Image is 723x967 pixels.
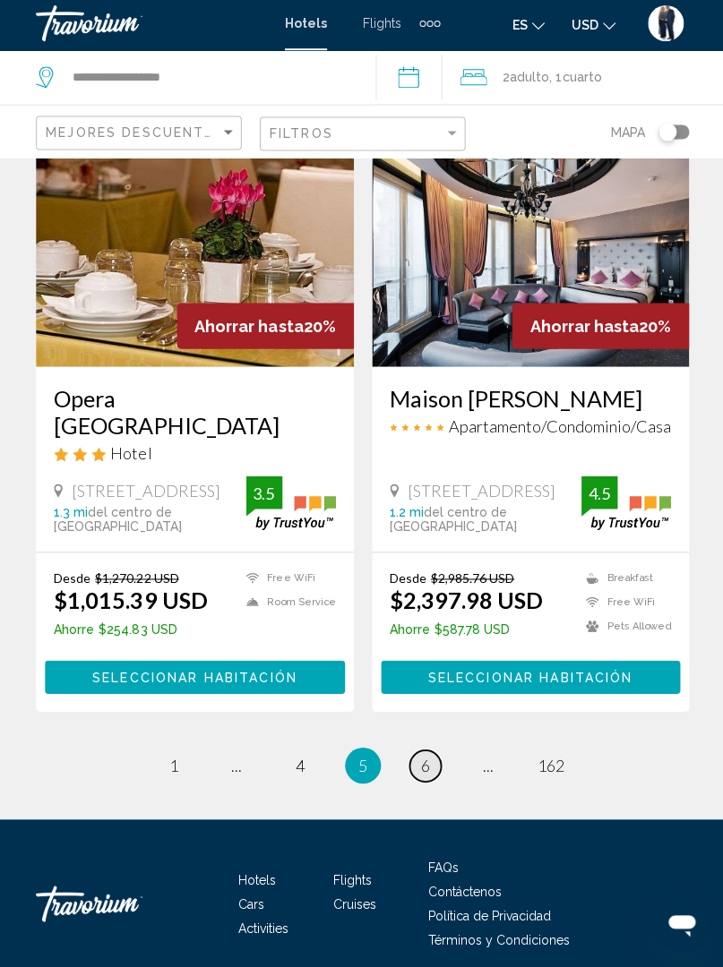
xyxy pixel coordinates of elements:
span: Ahorre [54,623,94,638]
span: ... [482,757,493,776]
img: Hotel image [36,82,353,369]
div: 20% [511,305,687,351]
a: Política de Privacidad [426,909,549,923]
span: Seleccionar habitación [92,672,297,686]
span: del centro de [GEOGRAPHIC_DATA] [389,507,516,535]
span: 1 [169,757,178,776]
button: Check-in date: Nov 22, 2025 Check-out date: Nov 30, 2025 [374,54,441,107]
iframe: Botón para iniciar la ventana de mensajería [651,895,709,953]
ins: $1,015.39 USD [54,587,207,614]
a: Activities [237,921,288,936]
div: 3.5 [245,484,281,506]
a: Hotels [237,873,275,887]
span: 4 [295,757,304,776]
span: del centro de [GEOGRAPHIC_DATA] [54,507,181,535]
span: , 1 [548,68,600,93]
span: [STREET_ADDRESS] [407,483,555,502]
li: Room Service [237,596,335,612]
span: Ahorrar hasta [194,319,303,338]
span: 6 [420,757,429,776]
div: 4.5 [580,484,615,506]
img: 9k= [646,9,682,45]
span: Mapa [609,123,643,148]
span: Ahorre [389,623,429,638]
div: 20% [176,305,353,351]
span: Filtros [269,129,332,143]
span: Ahorrar hasta [529,319,637,338]
a: Flights [332,873,371,887]
span: Adulto [509,73,548,88]
a: Contáctenos [426,885,500,899]
a: Travorium [36,9,266,45]
a: Cruises [332,897,375,911]
div: 5 star Apartment [389,418,670,438]
span: Apartamento/Condominio/Casa [447,418,669,438]
li: Pets Allowed [575,620,669,635]
ins: $2,397.98 USD [389,587,542,614]
li: Free WiFi [575,596,669,612]
a: Maison [PERSON_NAME] [389,387,670,414]
span: [STREET_ADDRESS] [72,483,219,502]
span: 2 [502,68,548,93]
a: Hotels [284,20,326,34]
div: 3 star Hotel [54,445,335,465]
span: Seleccionar habitación [426,672,631,686]
li: Free WiFi [237,572,335,587]
button: Filter [259,119,464,156]
span: Desde [389,572,426,587]
p: $254.83 USD [54,623,207,638]
span: Hotel [110,445,151,465]
img: Hotel image [371,82,688,369]
span: es [511,21,526,36]
button: Extra navigation items [418,13,439,41]
a: Travorium [36,877,215,931]
li: Breakfast [575,572,669,587]
ul: Pagination [36,749,687,784]
button: Seleccionar habitación [380,662,679,695]
img: trustyou-badge.svg [245,478,335,531]
a: FAQs [426,860,457,875]
mat-select: Sort by [46,129,236,144]
span: USD [570,21,597,36]
span: 1.2 mi [389,507,423,521]
a: Flights [362,20,400,34]
span: 5 [357,757,366,776]
span: Desde [54,572,90,587]
button: Seleccionar habitación [45,662,344,695]
del: $1,270.22 USD [95,572,178,587]
span: ... [231,757,242,776]
button: Change currency [570,15,614,41]
a: Seleccionar habitación [45,666,344,686]
button: User Menu [641,8,687,46]
span: 162 [537,757,564,776]
button: Change language [511,15,543,41]
span: Cuarto [561,73,600,88]
a: Cars [237,897,263,911]
img: trustyou-badge.svg [580,478,669,531]
span: 1.3 mi [54,507,88,521]
a: Opera [GEOGRAPHIC_DATA] [54,387,335,441]
p: $587.78 USD [389,623,542,638]
a: Seleccionar habitación [380,666,679,686]
a: Términos y Condiciones [426,933,568,947]
span: Mejores descuentos [46,128,226,142]
del: $2,985.76 USD [430,572,513,587]
button: Toggle map [643,127,687,143]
